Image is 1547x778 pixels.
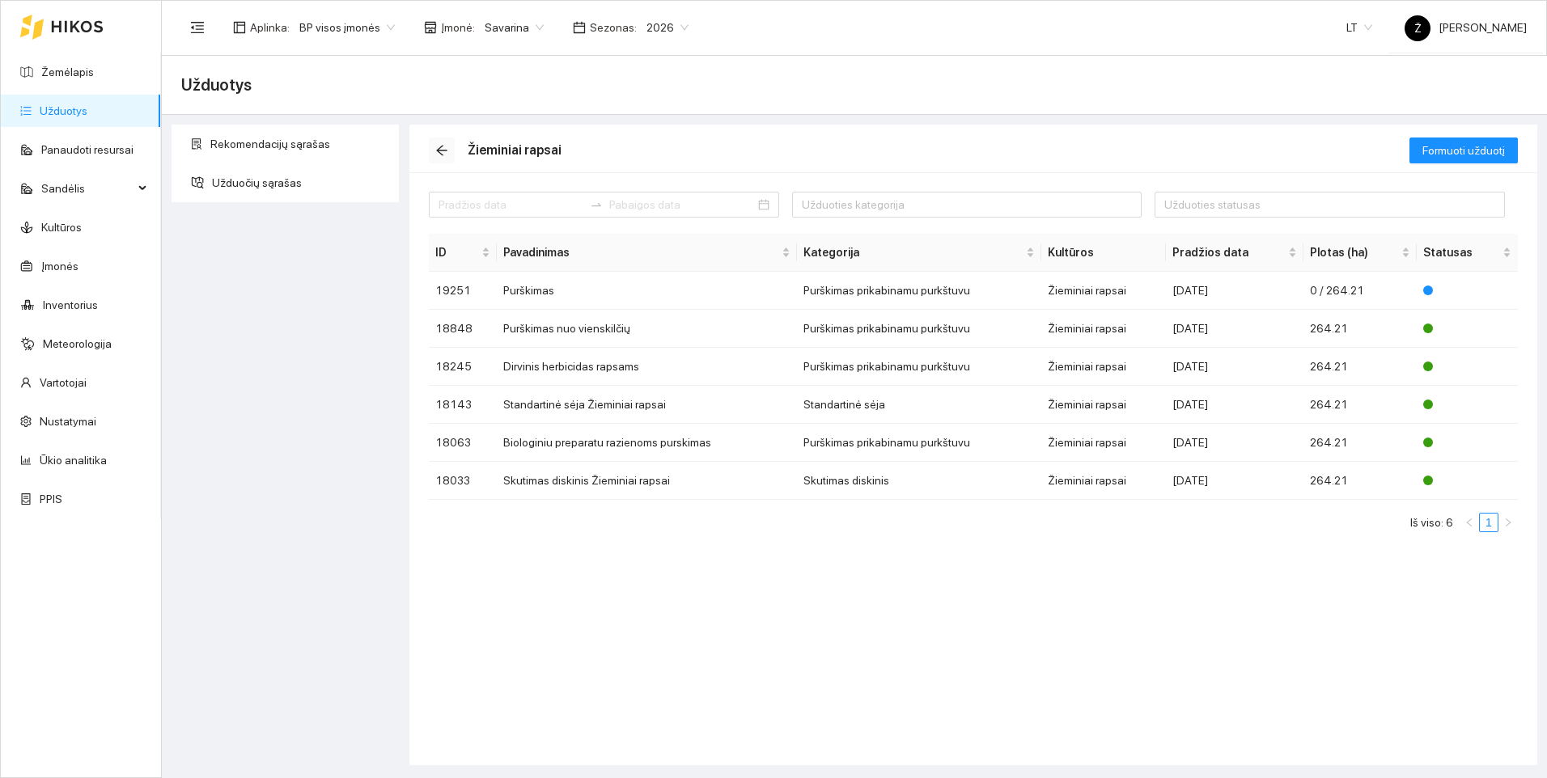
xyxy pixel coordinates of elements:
td: Standartinė sėja [797,386,1041,424]
span: Rekomendacijų sąrašas [210,128,387,160]
span: layout [233,21,246,34]
div: [DATE] [1172,395,1297,413]
td: 18063 [429,424,497,462]
li: Atgal [1460,513,1479,532]
span: Sezonas : [590,19,637,36]
td: Žieminiai rapsai [1041,462,1166,500]
span: Ž [1414,15,1422,41]
span: Pavadinimas [503,243,778,261]
a: Įmonės [41,260,78,273]
span: LT [1346,15,1372,40]
span: Savarina [485,15,544,40]
td: Purškimas nuo vienskilčių [497,310,797,348]
td: Skutimas diskinis Žieminiai rapsai [497,462,797,500]
th: this column's title is Plotas (ha),this column is sortable [1303,234,1417,272]
a: Ūkio analitika [40,454,107,467]
td: 264.21 [1303,348,1417,386]
div: Žieminiai rapsai [468,140,562,160]
a: 1 [1480,514,1498,531]
span: left [1464,518,1474,527]
li: 1 [1479,513,1498,532]
td: Žieminiai rapsai [1041,386,1166,424]
td: Žieminiai rapsai [1041,310,1166,348]
td: Biologiniu preparatu razienoms purskimas [497,424,797,462]
td: 264.21 [1303,310,1417,348]
a: Meteorologija [43,337,112,350]
div: [DATE] [1172,433,1297,451]
span: Sandėlis [41,172,134,205]
a: Užduotys [40,104,87,117]
span: Formuoti užduotį [1422,142,1505,159]
span: ID [435,243,478,261]
div: [DATE] [1172,357,1297,375]
span: solution [191,138,202,150]
div: [DATE] [1172,319,1297,337]
span: to [590,198,603,211]
a: Nustatymai [40,415,96,428]
td: Purškimas prikabinamu purkštuvu [797,272,1041,310]
a: PPIS [40,493,62,505]
div: [DATE] [1172,281,1297,299]
td: Purškimas prikabinamu purkštuvu [797,310,1041,348]
input: Pabaigos data [609,196,754,214]
button: right [1498,513,1518,532]
span: Įmonė : [441,19,475,36]
li: Iš viso: 6 [1410,513,1453,532]
a: Panaudoti resursai [41,143,134,156]
td: Purškimas prikabinamu purkštuvu [797,424,1041,462]
td: 18245 [429,348,497,386]
a: Žemėlapis [41,66,94,78]
button: menu-fold [181,11,214,44]
td: 264.21 [1303,462,1417,500]
span: right [1503,518,1513,527]
span: calendar [573,21,586,34]
th: this column's title is Pavadinimas,this column is sortable [497,234,797,272]
td: 19251 [429,272,497,310]
td: Purškimas [497,272,797,310]
a: Vartotojai [40,376,87,389]
span: Užduočių sąrašas [212,167,387,199]
button: arrow-left [429,137,455,163]
span: Užduotys [181,72,252,98]
td: 264.21 [1303,386,1417,424]
span: 0 / 264.21 [1310,284,1364,297]
td: Žieminiai rapsai [1041,424,1166,462]
td: 18143 [429,386,497,424]
td: Standartinė sėja Žieminiai rapsai [497,386,797,424]
span: Aplinka : [250,19,290,36]
td: Žieminiai rapsai [1041,348,1166,386]
td: 18033 [429,462,497,500]
span: Pradžios data [1172,243,1285,261]
th: this column's title is Pradžios data,this column is sortable [1166,234,1303,272]
td: 264.21 [1303,424,1417,462]
th: this column's title is Kategorija,this column is sortable [797,234,1041,272]
span: BP visos įmonės [299,15,395,40]
a: Kultūros [41,221,82,234]
td: 18848 [429,310,497,348]
td: Žieminiai rapsai [1041,272,1166,310]
span: 2026 [646,15,689,40]
td: Skutimas diskinis [797,462,1041,500]
span: Kategorija [803,243,1023,261]
th: Kultūros [1041,234,1166,272]
th: this column's title is Statusas,this column is sortable [1417,234,1518,272]
span: swap-right [590,198,603,211]
input: Pradžios data [439,196,583,214]
li: Pirmyn [1498,513,1518,532]
td: Dirvinis herbicidas rapsams [497,348,797,386]
button: Formuoti užduotį [1409,137,1518,163]
span: arrow-left [430,144,454,157]
span: Plotas (ha) [1310,243,1398,261]
button: left [1460,513,1479,532]
span: Statusas [1423,243,1499,261]
th: this column's title is ID,this column is sortable [429,234,497,272]
div: [DATE] [1172,471,1297,489]
td: Purškimas prikabinamu purkštuvu [797,348,1041,386]
span: shop [424,21,437,34]
span: [PERSON_NAME] [1405,21,1527,34]
a: Inventorius [43,298,98,311]
span: menu-fold [190,20,205,35]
